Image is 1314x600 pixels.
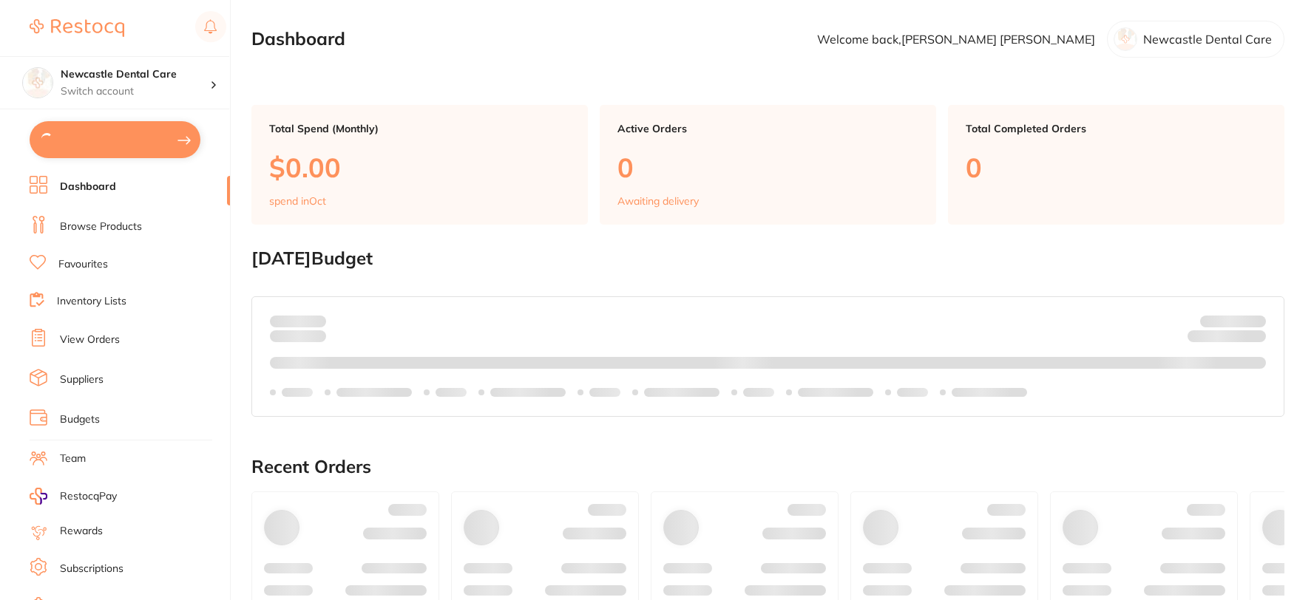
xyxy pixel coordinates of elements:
a: Restocq Logo [30,11,124,45]
p: Labels extended [336,386,412,398]
p: Labels [436,386,467,398]
img: Newcastle Dental Care [23,68,53,98]
p: Labels [897,386,928,398]
p: Labels extended [798,386,873,398]
p: Labels extended [490,386,566,398]
strong: $0.00 [1240,333,1266,346]
p: Labels [743,386,774,398]
a: Subscriptions [60,562,123,576]
p: Switch account [61,84,210,99]
a: RestocqPay [30,488,117,505]
p: Remaining: [1188,327,1266,345]
p: $0.00 [269,152,570,183]
a: Suppliers [60,372,104,387]
a: Team [60,451,86,466]
p: Budget: [1200,315,1266,327]
a: Rewards [60,524,103,539]
p: Labels extended [644,386,719,398]
a: Total Spend (Monthly)$0.00spend inOct [251,105,588,225]
a: Dashboard [60,180,116,194]
p: Spent: [270,315,326,327]
p: Total Completed Orders [966,123,1267,134]
p: Total Spend (Monthly) [269,123,570,134]
p: Labels [282,386,313,398]
a: Budgets [60,412,100,427]
strong: $0.00 [300,314,326,327]
h4: Newcastle Dental Care [61,67,210,82]
img: Restocq Logo [30,19,124,37]
span: RestocqPay [60,489,117,504]
a: Total Completed Orders0 [948,105,1284,225]
p: 0 [617,152,918,183]
img: RestocqPay [30,488,47,505]
p: Active Orders [617,123,918,134]
a: Favourites [58,257,108,272]
h2: Dashboard [251,29,345,50]
h2: Recent Orders [251,457,1284,477]
p: 0 [966,152,1267,183]
h2: [DATE] Budget [251,248,1284,269]
p: spend in Oct [269,195,326,207]
p: Welcome back, [PERSON_NAME] [PERSON_NAME] [817,33,1095,46]
strong: $NaN [1237,314,1266,327]
p: Labels [589,386,620,398]
p: month [270,327,326,345]
a: Active Orders0Awaiting delivery [600,105,936,225]
a: Browse Products [60,219,142,234]
p: Awaiting delivery [617,195,699,207]
a: View Orders [60,333,120,347]
p: Labels extended [952,386,1027,398]
p: Newcastle Dental Care [1143,33,1272,46]
a: Inventory Lists [57,294,126,309]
